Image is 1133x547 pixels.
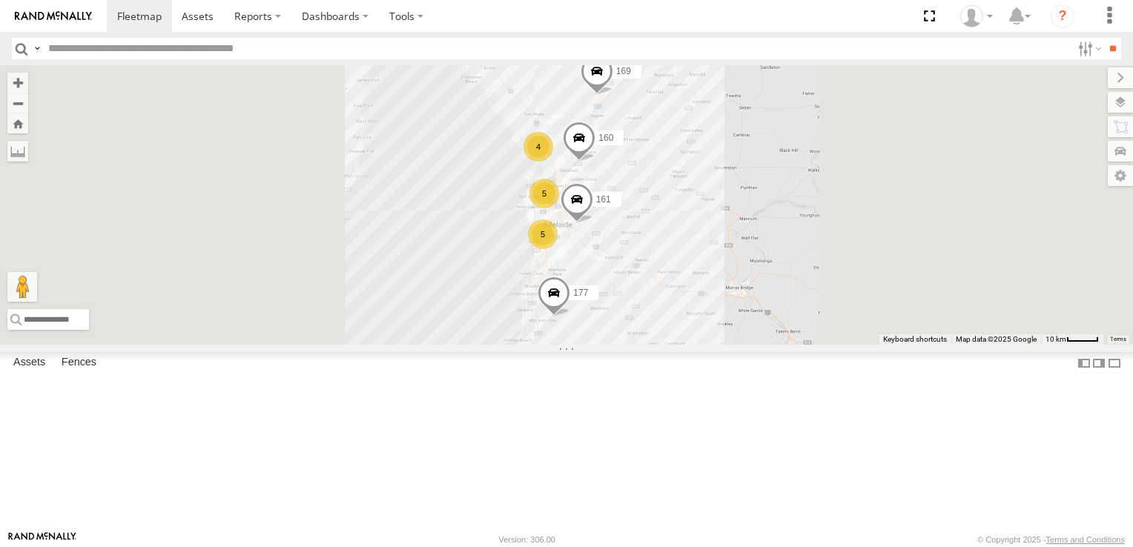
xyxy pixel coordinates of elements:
label: Measure [7,141,28,162]
button: Zoom in [7,73,28,93]
div: 4 [523,132,553,162]
button: Zoom out [7,93,28,113]
div: Version: 306.00 [499,535,555,544]
div: © Copyright 2025 - [977,535,1125,544]
a: Terms and Conditions [1046,535,1125,544]
i: ? [1051,4,1074,28]
span: Map data ©2025 Google [956,335,1037,343]
div: 5 [528,219,558,249]
a: Terms (opens in new tab) [1111,336,1126,342]
label: Dock Summary Table to the Right [1091,352,1106,374]
button: Keyboard shortcuts [883,334,947,345]
span: 169 [616,66,631,76]
button: Map Scale: 10 km per 40 pixels [1041,334,1103,345]
button: Drag Pegman onto the map to open Street View [7,272,37,302]
span: 160 [598,133,613,143]
span: 10 km [1046,335,1066,343]
label: Map Settings [1108,165,1133,186]
a: Visit our Website [8,532,76,547]
label: Fences [54,353,104,374]
div: 5 [529,179,559,208]
button: Zoom Home [7,113,28,133]
label: Search Query [31,38,43,59]
label: Search Filter Options [1072,38,1104,59]
span: 161 [596,194,611,205]
label: Dock Summary Table to the Left [1077,352,1091,374]
img: rand-logo.svg [15,11,92,21]
label: Hide Summary Table [1107,352,1122,374]
span: 177 [573,287,588,297]
div: Frank Cope [955,5,998,27]
label: Assets [6,353,53,374]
